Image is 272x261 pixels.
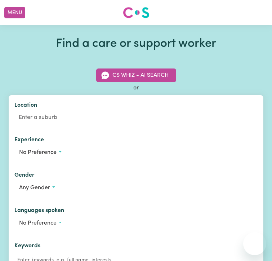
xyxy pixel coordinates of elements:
[14,242,40,252] label: Keywords
[14,101,37,111] label: Location
[14,171,35,181] label: Gender
[14,206,64,216] label: Languages spoken
[14,181,258,195] button: Worker gender preference
[4,7,25,18] button: Menu
[9,84,263,92] div: or
[19,220,57,226] span: No preference
[19,185,50,191] span: Any gender
[14,146,258,159] button: Worker experience options
[14,216,258,230] button: Worker language preferences
[243,232,266,255] iframe: Button to launch messaging window
[96,68,176,82] button: CS Whiz - AI Search
[14,111,258,124] input: Enter a suburb
[9,37,263,51] h1: Find a care or support worker
[14,136,44,146] label: Experience
[123,4,150,21] a: Careseekers logo
[123,6,150,19] img: Careseekers logo
[19,150,57,155] span: No preference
